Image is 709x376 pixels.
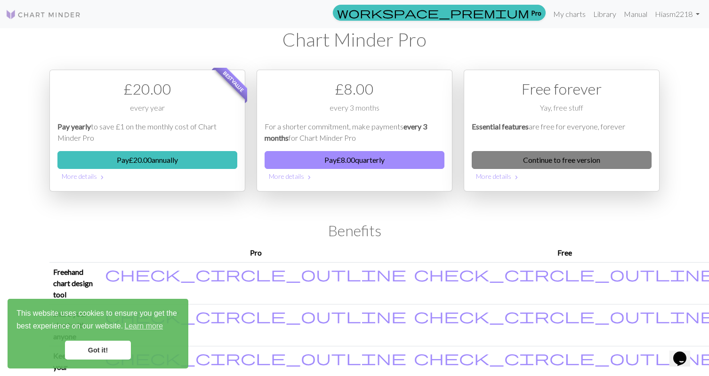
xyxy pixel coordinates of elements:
div: cookieconsent [8,299,188,368]
a: dismiss cookie message [65,341,131,360]
a: Manual [620,5,651,24]
p: For a shorter commitment, make payments for Chart Minder Pro [265,121,444,144]
span: check_circle_outline [105,307,406,325]
a: Continue to free version [472,151,652,169]
p: are free for everyone, forever [472,121,652,144]
i: Included [105,350,406,365]
p: to save £1 on the monthly cost of Chart Minder Pro [57,121,237,144]
a: Hiasm2218 [651,5,703,24]
div: Free option [464,70,660,192]
img: Logo [6,9,81,20]
span: check_circle_outline [105,349,406,367]
span: workspace_premium [337,6,529,19]
span: chevron_right [98,173,106,182]
button: Pay£8.00quarterly [265,151,444,169]
i: Included [105,308,406,323]
iframe: chat widget [669,338,700,367]
i: Included [105,266,406,281]
a: Pro [333,5,546,21]
a: learn more about cookies [123,319,164,333]
em: Pay yearly [57,122,91,131]
button: More details [57,169,237,184]
div: Payment option 2 [257,70,452,192]
h2: Benefits [49,222,660,240]
div: £ 8.00 [265,78,444,100]
span: chevron_right [306,173,313,182]
span: Best value [214,62,254,102]
span: This website uses cookies to ensure you get the best experience on our website. [16,308,179,333]
div: Yay, free stuff [472,102,652,121]
div: £ 20.00 [57,78,237,100]
span: check_circle_outline [105,265,406,283]
button: More details [265,169,444,184]
div: Free forever [472,78,652,100]
a: Library [589,5,620,24]
h1: Chart Minder Pro [49,28,660,51]
button: More details [472,169,652,184]
p: Freehand chart design tool [53,266,97,300]
a: My charts [549,5,589,24]
div: every 3 months [265,102,444,121]
button: Pay£20.00annually [57,151,237,169]
div: Payment option 1 [49,70,245,192]
em: Essential features [472,122,529,131]
div: every year [57,102,237,121]
th: Pro [101,243,410,263]
span: chevron_right [513,173,520,182]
